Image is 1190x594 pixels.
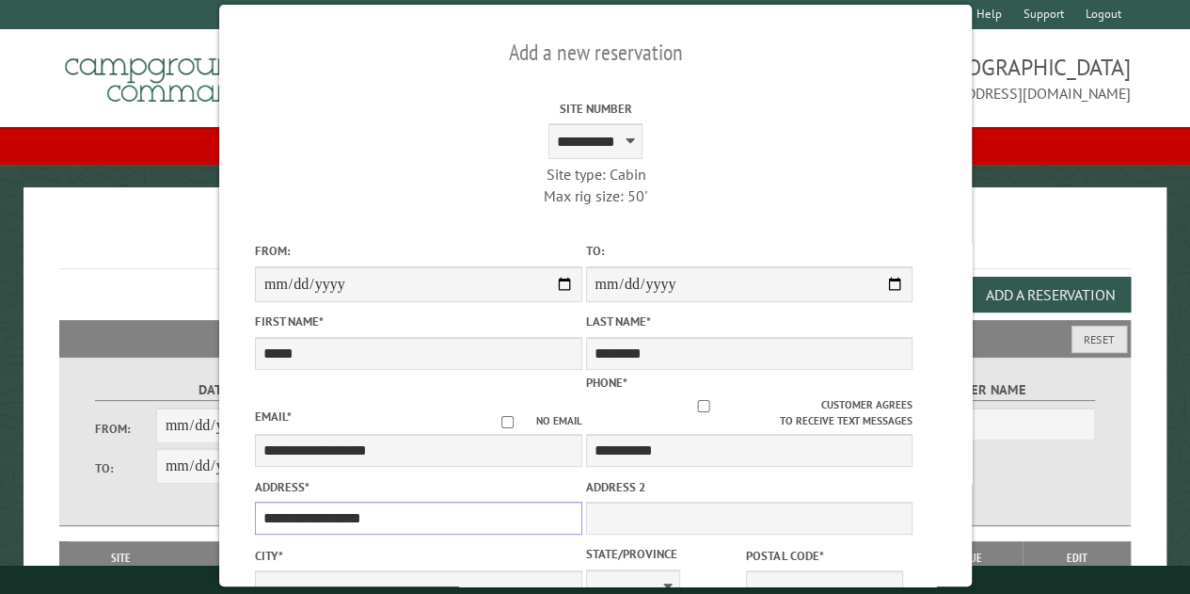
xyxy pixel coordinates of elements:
[59,217,1131,269] h1: Reservations
[173,541,309,575] th: Dates
[923,541,1023,575] th: Due
[585,478,912,496] label: Address 2
[746,547,903,565] label: Postal Code
[585,545,742,563] label: State/Province
[585,313,912,330] label: Last Name
[59,320,1131,356] h2: Filters
[95,420,156,438] label: From:
[254,547,581,565] label: City
[95,379,341,401] label: Dates
[585,400,820,412] input: Customer agrees to receive text messages
[478,416,535,428] input: No email
[970,277,1131,313] button: Add a Reservation
[1023,541,1130,575] th: Edit
[254,35,935,71] h2: Add a new reservation
[254,313,581,330] label: First Name
[432,164,759,185] div: Site type: Cabin
[254,409,291,425] label: Email
[95,459,156,477] label: To:
[254,242,581,260] label: From:
[254,478,581,496] label: Address
[1071,326,1127,353] button: Reset
[432,185,759,206] div: Max rig size: 50'
[69,541,172,575] th: Site
[585,242,912,260] label: To:
[849,379,1095,401] label: Customer Name
[478,413,581,429] label: No email
[59,37,294,110] img: Campground Commander
[585,375,627,391] label: Phone
[432,100,759,118] label: Site Number
[585,397,912,429] label: Customer agrees to receive text messages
